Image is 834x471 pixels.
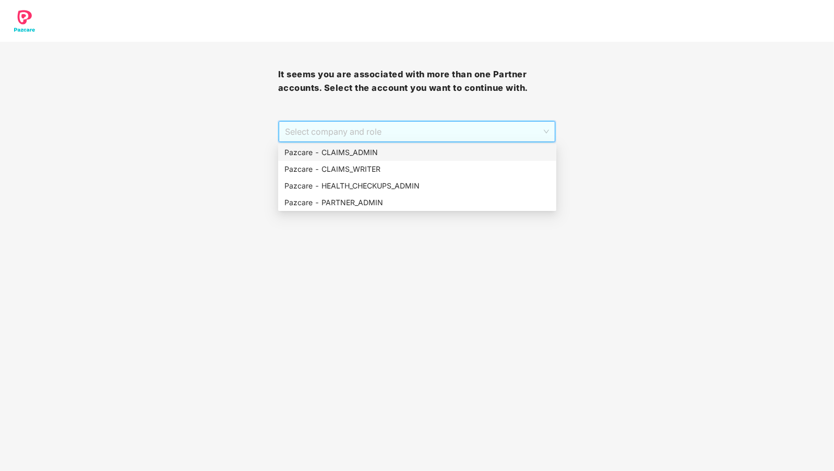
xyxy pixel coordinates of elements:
h3: It seems you are associated with more than one Partner accounts. Select the account you want to c... [278,68,556,95]
div: Pazcare - CLAIMS_ADMIN [278,144,556,161]
div: Pazcare - CLAIMS_WRITER [278,161,556,178]
div: Pazcare - PARTNER_ADMIN [284,197,550,208]
div: Pazcare - HEALTH_CHECKUPS_ADMIN [278,178,556,194]
span: Select company and role [285,122,550,142]
div: Pazcare - HEALTH_CHECKUPS_ADMIN [284,180,550,192]
div: Pazcare - CLAIMS_ADMIN [284,147,550,158]
div: Pazcare - CLAIMS_WRITER [284,163,550,175]
div: Pazcare - PARTNER_ADMIN [278,194,556,211]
